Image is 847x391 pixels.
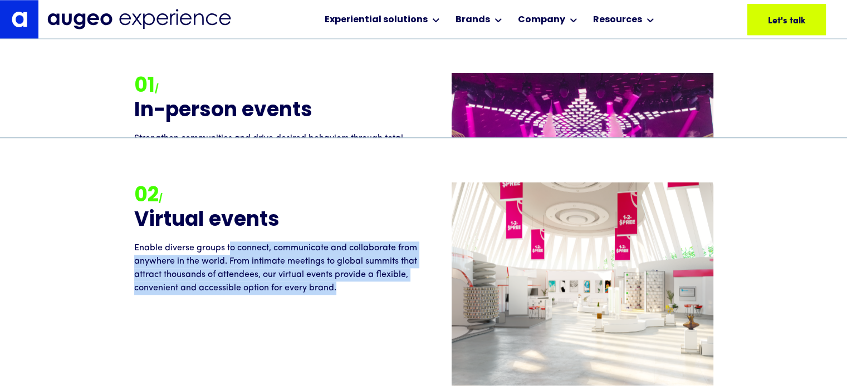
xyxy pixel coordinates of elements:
[134,132,424,185] p: Strengthen communities and drive desired behaviors through total immersion, immediacy and connect...
[134,210,424,232] h2: Virtual events
[325,13,428,27] div: Experiential solutions
[747,4,826,35] a: Let's talk
[134,241,424,295] p: Enable diverse groups to connect, communicate and collaborate from anywhere in the world. From in...
[134,77,155,97] strong: 01
[134,101,424,123] h2: In-person events
[12,11,27,27] img: Augeo's "a" monogram decorative logo in white.
[456,13,490,27] div: Brands
[518,13,565,27] div: Company
[134,186,159,206] strong: 02
[593,13,642,27] div: Resources
[47,9,231,29] img: Augeo Experience business unit full logo in midnight blue.
[159,195,163,204] strong: /
[155,86,159,94] strong: /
